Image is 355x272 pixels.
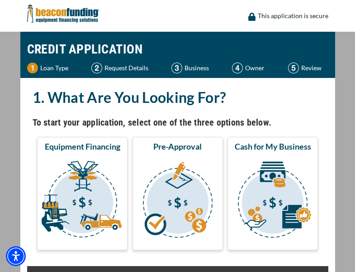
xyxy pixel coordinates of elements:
h1: CREDIT APPLICATION [27,36,328,63]
h4: To start your application, select one of the three options below. [33,115,323,130]
p: This application is secure [258,10,328,21]
img: Step 2 [91,63,102,73]
img: Step 3 [171,63,182,73]
p: Loan Type [40,63,68,73]
img: Equipment Financing [39,155,126,246]
img: Pre-Approval [134,155,221,246]
button: Equipment Financing [37,137,128,250]
p: Business [185,63,209,73]
h2: 1. What Are You Looking For? [33,87,323,108]
img: Step 5 [288,63,299,73]
button: Pre-Approval [133,137,223,250]
img: Step 1 [27,63,38,73]
img: lock icon to convery security [248,13,256,21]
img: Cash for My Business [229,155,316,246]
p: Review [301,63,322,73]
p: Owner [245,63,265,73]
button: Cash for My Business [227,137,318,250]
div: Accessibility Menu [6,246,26,266]
img: Step 4 [232,63,243,73]
span: Cash for My Business [235,141,311,152]
span: Pre-Approval [153,141,202,152]
span: Equipment Financing [45,141,120,152]
p: Request Details [104,63,148,73]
